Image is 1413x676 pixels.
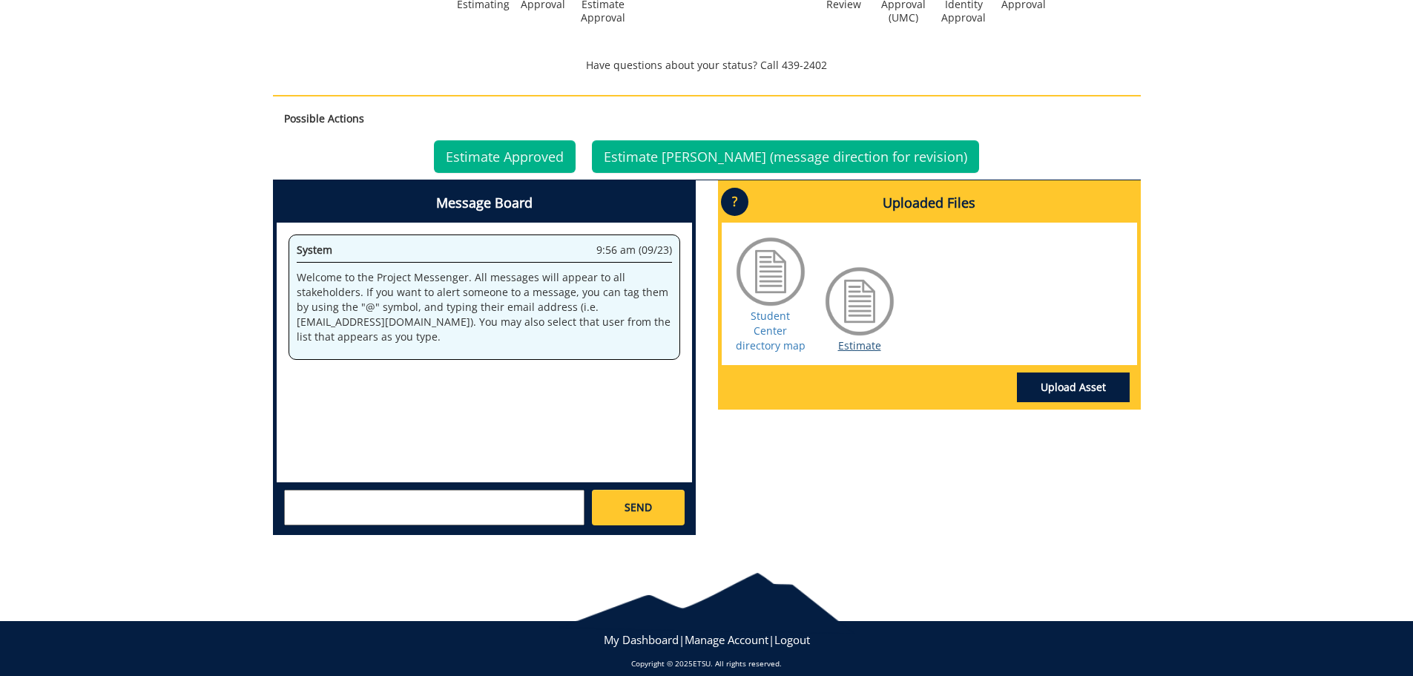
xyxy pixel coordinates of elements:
[604,632,679,647] a: My Dashboard
[774,632,810,647] a: Logout
[297,270,672,344] p: Welcome to the Project Messenger. All messages will appear to all stakeholders. If you want to al...
[685,632,768,647] a: Manage Account
[592,490,684,525] a: SEND
[277,184,692,223] h4: Message Board
[596,243,672,257] span: 9:56 am (09/23)
[721,188,748,216] p: ?
[838,338,881,352] a: Estimate
[1017,373,1130,402] a: Upload Asset
[434,140,576,173] a: Estimate Approved
[736,309,806,352] a: Student Center directory map
[284,490,584,525] textarea: messageToSend
[273,58,1141,73] p: Have questions about your status? Call 439-2402
[297,243,332,257] span: System
[693,658,711,669] a: ETSU
[284,111,364,125] strong: Possible Actions
[592,140,979,173] a: Estimate [PERSON_NAME] (message direction for revision)
[625,500,652,515] span: SEND
[722,184,1137,223] h4: Uploaded Files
